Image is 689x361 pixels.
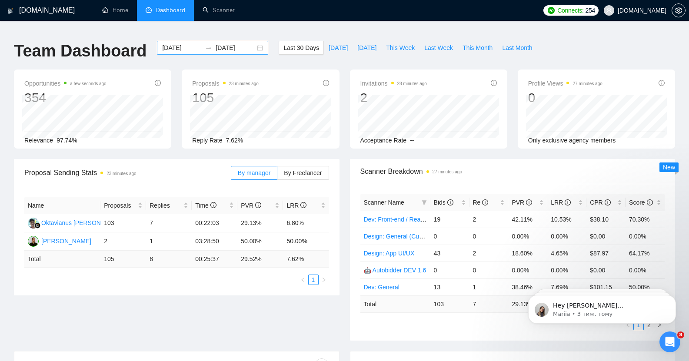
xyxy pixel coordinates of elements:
[308,275,319,285] li: 1
[663,164,675,171] span: New
[672,7,686,14] a: setting
[626,262,665,278] td: 0.00%
[659,331,680,352] iframe: Intercom live chat
[205,44,212,51] span: swap-right
[672,7,685,14] span: setting
[353,41,381,55] button: [DATE]
[360,78,427,89] span: Invitations
[70,81,106,86] time: a few seconds ago
[508,211,547,228] td: 42.11%
[24,167,231,178] span: Proposal Sending Stats
[491,80,497,86] span: info-circle
[508,295,547,312] td: 29.13 %
[24,197,100,214] th: Name
[210,202,216,208] span: info-circle
[283,232,329,251] td: 50.00%
[309,275,318,285] a: 1
[357,43,376,53] span: [DATE]
[586,211,626,228] td: $38.10
[497,41,537,55] button: Last Month
[430,262,469,278] td: 0
[298,275,308,285] button: left
[430,245,469,262] td: 43
[283,43,319,53] span: Last 30 Days
[364,216,496,223] a: Dev: Front-end / React / Next.js / WebGL / GSAP
[57,137,77,144] span: 97.74%
[586,228,626,245] td: $0.00
[28,218,39,229] img: OO
[430,211,469,228] td: 19
[430,278,469,295] td: 13
[229,81,259,86] time: 23 minutes ago
[192,251,237,268] td: 00:25:37
[360,137,407,144] span: Acceptance Rate
[508,228,547,245] td: 0.00%
[502,43,532,53] span: Last Month
[605,199,611,205] span: info-circle
[100,197,146,214] th: Proposals
[41,236,91,246] div: [PERSON_NAME]
[364,267,426,274] a: 🤖 Autobidder DEV 1.6
[300,202,306,208] span: info-circle
[586,245,626,262] td: $87.97
[329,43,348,53] span: [DATE]
[469,262,509,278] td: 0
[324,41,353,55] button: [DATE]
[508,278,547,295] td: 38.46%
[107,171,136,176] time: 23 minutes ago
[100,232,146,251] td: 2
[573,81,602,86] time: 27 minutes ago
[241,202,261,209] span: PVR
[469,278,509,295] td: 1
[419,41,458,55] button: Last Week
[526,199,532,205] span: info-circle
[192,137,222,144] span: Reply Rate
[146,232,192,251] td: 1
[469,295,509,312] td: 7
[155,80,161,86] span: info-circle
[482,199,488,205] span: info-circle
[104,201,136,210] span: Proposals
[508,245,547,262] td: 18.60%
[586,6,595,15] span: 254
[28,236,39,247] img: RB
[300,277,306,282] span: left
[626,211,665,228] td: 70.30%
[547,262,586,278] td: 0.00%
[433,169,462,174] time: 27 minutes ago
[192,214,237,232] td: 00:22:03
[146,251,192,268] td: 8
[458,41,497,55] button: This Month
[547,228,586,245] td: 0.00%
[528,78,602,89] span: Profile Views
[226,137,243,144] span: 7.62%
[447,199,453,205] span: info-circle
[528,89,602,106] div: 0
[586,262,626,278] td: $0.00
[629,199,652,206] span: Score
[360,166,665,177] span: Scanner Breakdown
[192,78,259,89] span: Proposals
[469,245,509,262] td: 2
[606,7,612,13] span: user
[512,199,532,206] span: PVR
[547,245,586,262] td: 4.65%
[364,199,404,206] span: Scanner Name
[298,275,308,285] li: Previous Page
[672,3,686,17] button: setting
[216,43,255,53] input: End date
[319,275,329,285] li: Next Page
[430,295,469,312] td: 103
[397,81,427,86] time: 28 minutes ago
[279,41,324,55] button: Last 30 Days
[626,228,665,245] td: 0.00%
[469,211,509,228] td: 2
[319,275,329,285] button: right
[203,7,235,14] a: searchScanner
[321,277,326,282] span: right
[237,214,283,232] td: 29.13%
[162,43,202,53] input: Start date
[286,202,306,209] span: LRR
[463,43,493,53] span: This Month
